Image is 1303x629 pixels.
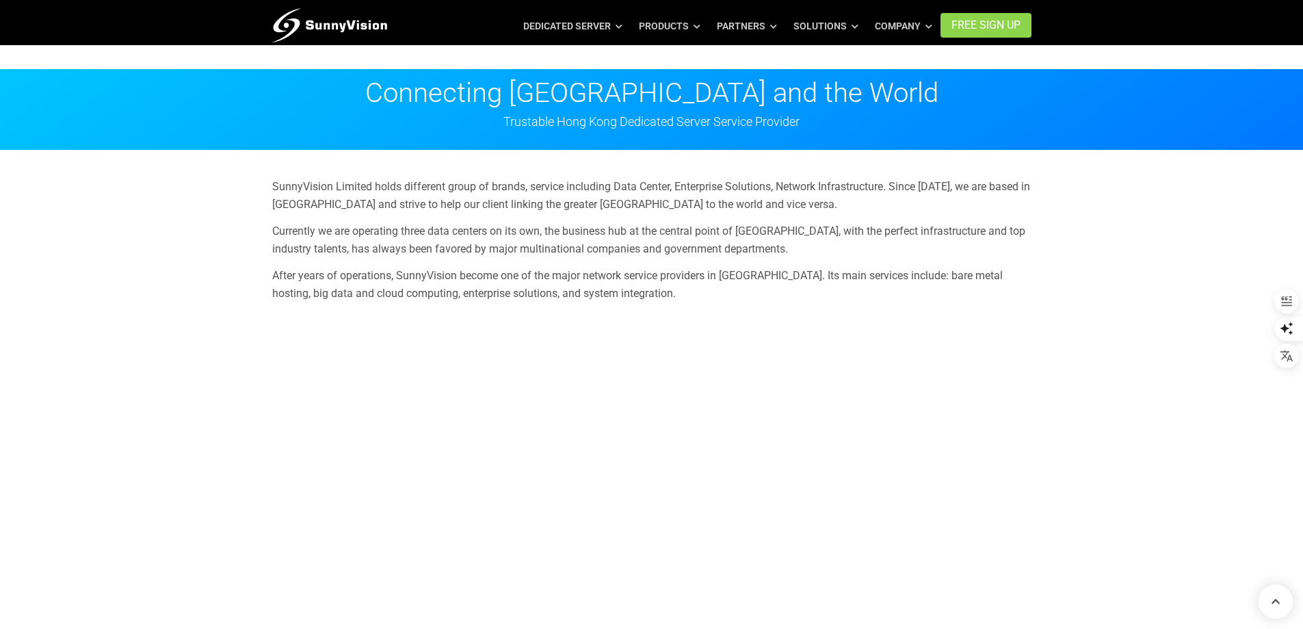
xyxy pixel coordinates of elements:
[272,267,1031,302] p: After years of operations, SunnyVision become one of the major network service providers in [GEOG...
[523,14,622,38] a: Dedicated Server
[940,13,1031,38] a: FREE Sign Up
[639,14,700,38] a: Products
[875,14,932,38] a: Company
[272,114,1031,130] p: Trustable Hong Kong Dedicated Server Service Provider
[717,14,777,38] a: Partners
[272,178,1031,213] p: SunnyVision Limited holds different group of brands, service including Data Center, Enterprise So...
[272,79,1031,107] p: Connecting [GEOGRAPHIC_DATA] and the World
[793,14,858,38] a: Solutions
[272,222,1031,257] p: Currently we are operating three data centers on its own, the business hub at the central point o...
